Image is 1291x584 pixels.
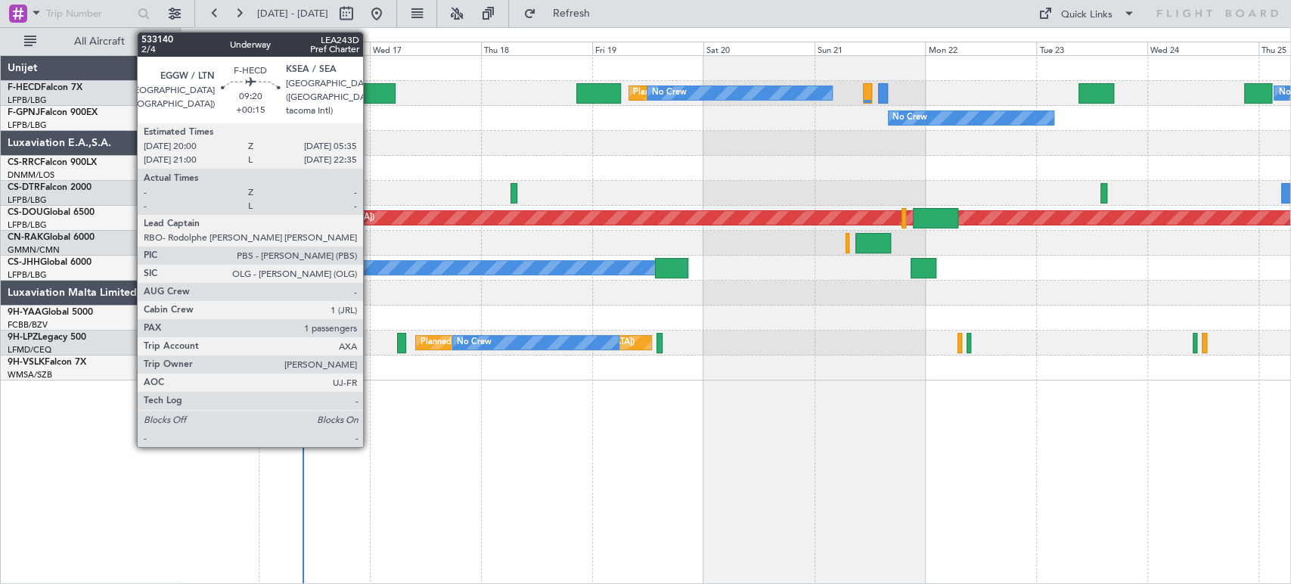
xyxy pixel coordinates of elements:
div: Tue 23 [1036,42,1147,55]
div: No Crew [892,107,927,129]
span: CS-DTR [8,183,40,192]
div: Tue 16 [259,42,370,55]
a: 9H-YAAGlobal 5000 [8,308,93,317]
button: Quick Links [1031,2,1143,26]
span: 9H-YAA [8,308,42,317]
span: 9H-LPZ [8,333,38,342]
div: [DATE] [183,30,209,43]
span: CS-DOU [8,208,43,217]
button: Refresh [517,2,607,26]
div: Planned Maint [GEOGRAPHIC_DATA] ([GEOGRAPHIC_DATA]) [323,157,561,179]
div: Quick Links [1061,8,1113,23]
a: F-GPNJFalcon 900EX [8,108,98,117]
span: F-GPNJ [8,108,40,117]
div: Planned Maint [GEOGRAPHIC_DATA] ([GEOGRAPHIC_DATA]) [633,82,871,104]
div: Planned [GEOGRAPHIC_DATA] ([GEOGRAPHIC_DATA]) [420,331,634,354]
span: 9H-VSLK [8,358,45,367]
button: All Aircraft [17,30,164,54]
a: LFPB/LBG [8,120,47,131]
div: Mon 22 [925,42,1036,55]
a: LFPB/LBG [8,219,47,231]
a: WMSA/SZB [8,369,52,381]
a: GMMN/CMN [8,244,60,256]
a: LFPB/LBG [8,95,47,106]
span: [DATE] - [DATE] [257,7,328,20]
span: CS-RRC [8,158,40,167]
a: 9H-VSLKFalcon 7X [8,358,86,367]
div: Wed 17 [370,42,481,55]
div: Mon 15 [148,42,259,55]
a: LFPB/LBG [8,194,47,206]
div: Wed 24 [1147,42,1258,55]
a: FCBB/BZV [8,319,48,331]
span: CS-JHH [8,258,40,267]
a: CS-DOUGlobal 6500 [8,208,95,217]
div: Sat 20 [703,42,815,55]
div: Fri 19 [592,42,703,55]
a: DNMM/LOS [8,169,54,181]
a: 9H-LPZLegacy 500 [8,333,86,342]
div: Thu 18 [481,42,592,55]
a: LFPB/LBG [8,269,47,281]
span: CN-RAK [8,233,43,242]
div: Planned Maint London ([GEOGRAPHIC_DATA]) [194,207,374,229]
a: CN-RAKGlobal 6000 [8,233,95,242]
a: CS-RRCFalcon 900LX [8,158,97,167]
div: No Crew [457,331,492,354]
div: No Crew [651,82,686,104]
a: LFMD/CEQ [8,344,51,356]
span: Refresh [539,8,603,19]
span: All Aircraft [39,36,160,47]
a: CS-JHHGlobal 6000 [8,258,92,267]
div: Sun 21 [815,42,926,55]
a: CS-DTRFalcon 2000 [8,183,92,192]
span: F-HECD [8,83,41,92]
input: Trip Number [46,2,133,25]
a: F-HECDFalcon 7X [8,83,82,92]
